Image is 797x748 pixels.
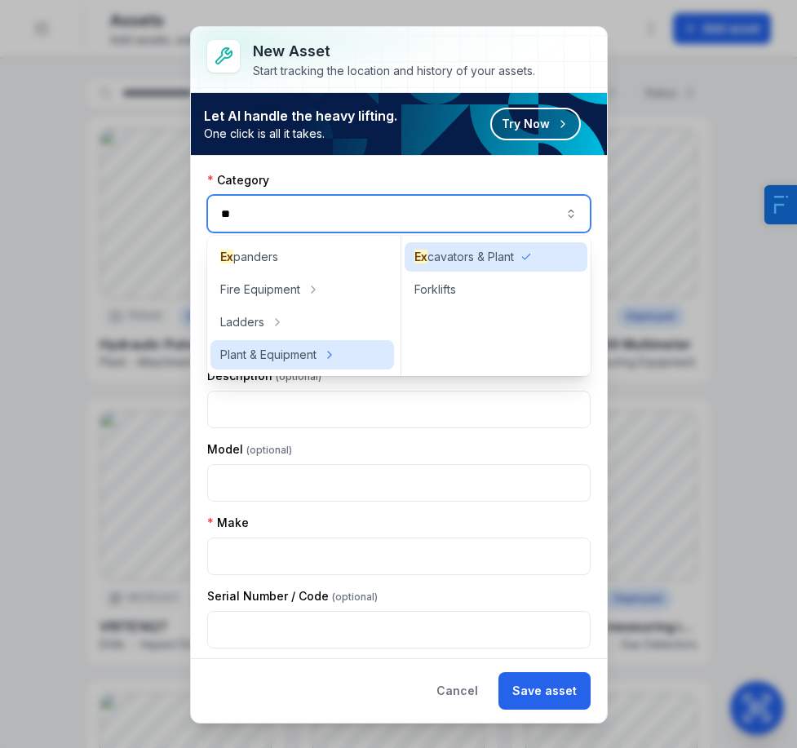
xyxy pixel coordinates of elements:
span: Ex [220,250,233,263]
span: cavators & Plant [414,249,514,265]
strong: Let AI handle the heavy lifting. [204,106,397,126]
span: Ex [414,250,427,263]
button: Cancel [423,672,492,710]
h3: New asset [253,40,535,63]
div: Start tracking the location and history of your assets. [253,63,535,79]
span: panders [220,249,278,265]
span: Fire Equipment [220,281,300,298]
label: Description [207,368,321,384]
span: One click is all it takes. [204,126,397,142]
label: Category [207,172,269,188]
button: Try Now [490,108,581,140]
label: Model [207,441,292,458]
button: Save asset [498,672,591,710]
span: Ladders [220,314,264,330]
label: Make [207,515,249,531]
span: Plant & Equipment [220,347,317,363]
span: Forklifts [414,281,456,298]
label: Serial Number / Code [207,588,378,604]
